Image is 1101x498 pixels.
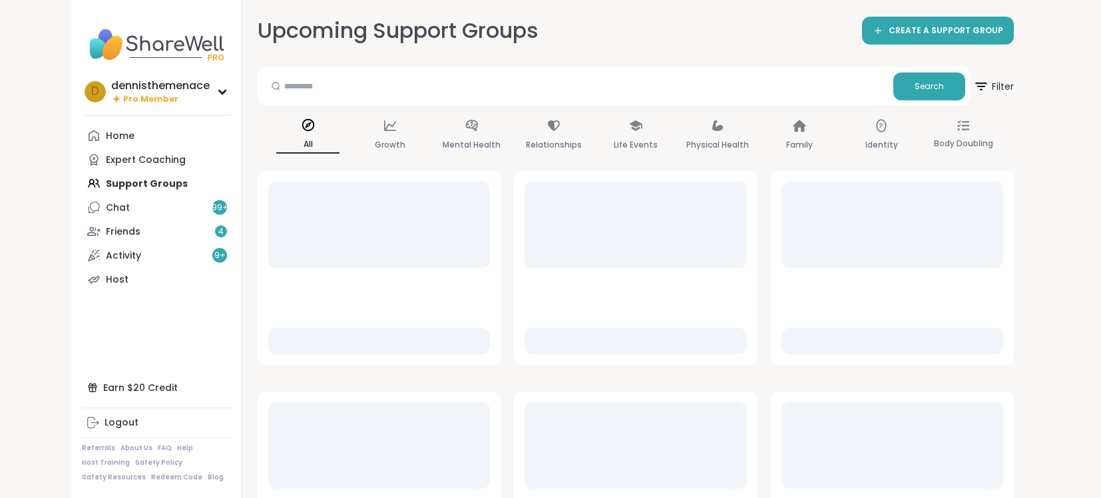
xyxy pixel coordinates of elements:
[82,376,230,400] div: Earn $20 Credit
[893,72,965,100] button: Search
[526,137,582,153] p: Relationships
[862,17,1014,45] a: CREATE A SUPPORT GROUP
[151,473,202,482] a: Redeem Code
[82,473,146,482] a: Safety Resources
[973,70,1014,102] span: Filter
[82,21,230,68] img: ShareWell Nav Logo
[443,137,501,153] p: Mental Health
[786,137,813,153] p: Family
[106,249,141,263] div: Activity
[889,25,1003,37] span: CREATE A SUPPORT GROUP
[82,124,230,148] a: Home
[106,225,140,239] div: Friends
[120,443,152,453] a: About Us
[934,136,993,152] p: Body Doubling
[111,78,210,93] div: dennisthemenace
[91,83,99,100] span: d
[82,243,230,267] a: Activity9+
[276,136,339,154] p: All
[158,443,172,453] a: FAQ
[82,219,230,243] a: Friends4
[123,94,178,105] span: Pro Member
[973,67,1014,106] button: Filter
[106,154,186,167] div: Expert Coaching
[686,137,749,153] p: Physical Health
[82,443,115,453] a: Referrals
[106,130,134,143] div: Home
[258,16,539,46] h2: Upcoming Support Groups
[915,80,944,92] span: Search
[135,458,182,467] a: Safety Policy
[82,148,230,172] a: Expert Coaching
[218,226,224,237] span: 4
[212,202,228,213] span: 99 +
[177,443,193,453] a: Help
[82,267,230,291] a: Host
[106,273,128,287] div: Host
[106,201,130,215] div: Chat
[214,250,226,261] span: 9 +
[82,195,230,219] a: Chat99+
[82,411,230,435] a: Logout
[865,137,898,153] p: Identity
[208,473,224,482] a: Blog
[105,416,138,430] div: Logout
[82,458,130,467] a: Host Training
[614,137,658,153] p: Life Events
[375,137,405,153] p: Growth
